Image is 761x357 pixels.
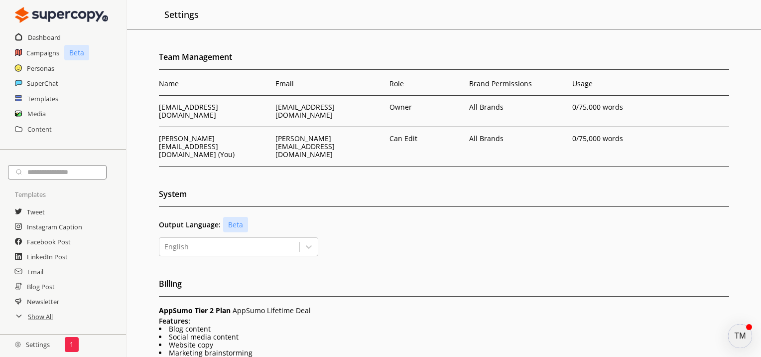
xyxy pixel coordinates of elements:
a: Facebook Post [27,234,71,249]
p: All Brands [469,135,507,143]
a: Campaigns [26,45,59,60]
span: AppSumo Tier 2 Plan [159,306,231,315]
a: Content [27,122,52,137]
a: Personas [27,61,54,76]
li: Blog content [159,325,730,333]
h2: Team Management [159,49,730,70]
b: Features: [159,316,190,326]
p: Brand Permissions [469,80,567,88]
a: LinkedIn Post [27,249,68,264]
p: Can Edit [389,135,424,143]
a: Show All [28,309,53,324]
p: [EMAIL_ADDRESS][DOMAIN_NAME] [159,103,270,119]
p: [PERSON_NAME][EMAIL_ADDRESS][DOMAIN_NAME] [275,135,384,159]
a: Dashboard [28,30,61,45]
a: Email [27,264,43,279]
a: Tweet [27,204,45,219]
p: Name [159,80,270,88]
img: Close [15,342,21,348]
p: Role [389,80,464,88]
p: 0 /75,000 words [572,103,670,111]
b: Output Language: [159,221,221,229]
li: Marketing brainstorming [159,349,730,357]
li: Website copy [159,341,730,349]
a: Newsletter [27,294,59,309]
a: Templates [27,91,58,106]
p: Beta [223,217,248,232]
li: Social media content [159,333,730,341]
button: atlas-launcher [728,324,752,348]
div: atlas-message-author-avatar [728,324,752,348]
p: [PERSON_NAME][EMAIL_ADDRESS][DOMAIN_NAME] (You) [159,135,270,159]
a: Instagram Caption [27,219,82,234]
p: Beta [64,45,89,60]
p: Usage [572,80,670,88]
h2: Settings [164,5,199,24]
p: [EMAIL_ADDRESS][DOMAIN_NAME] [275,103,384,119]
p: Email [275,80,384,88]
h2: Billing [159,276,730,297]
a: Blog Post [27,279,55,294]
p: All Brands [469,103,507,111]
img: Close [15,5,108,25]
p: 1 [70,341,74,349]
h2: System [159,186,730,207]
a: Media [27,106,46,121]
p: AppSumo Lifetime Deal [159,307,730,315]
p: 0 /75,000 words [572,135,670,143]
p: Owner [389,103,412,111]
a: SuperChat [27,76,58,91]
